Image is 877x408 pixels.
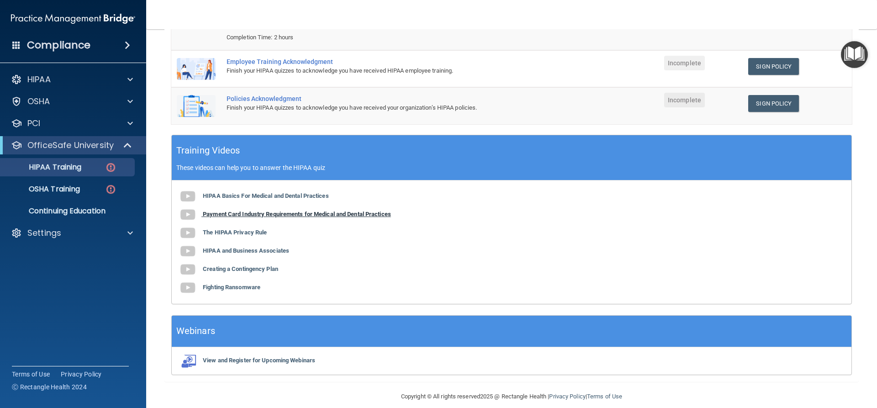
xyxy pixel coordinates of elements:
[12,370,50,379] a: Terms of Use
[11,228,133,238] a: Settings
[203,357,315,364] b: View and Register for Upcoming Webinars
[549,393,585,400] a: Privacy Policy
[176,323,215,339] h5: Webinars
[203,265,278,272] b: Creating a Contingency Plan
[176,143,240,159] h5: Training Videos
[6,185,80,194] p: OSHA Training
[176,164,847,171] p: These videos can help you to answer the HIPAA quiz
[179,206,197,224] img: gray_youtube_icon.38fcd6cc.png
[587,393,622,400] a: Terms of Use
[12,382,87,392] span: Ⓒ Rectangle Health 2024
[11,10,135,28] img: PMB logo
[227,65,548,76] div: Finish your HIPAA quizzes to acknowledge you have received HIPAA employee training.
[27,118,40,129] p: PCI
[105,162,116,173] img: danger-circle.6113f641.png
[203,247,289,254] b: HIPAA and Business Associates
[6,163,81,172] p: HIPAA Training
[11,140,132,151] a: OfficeSafe University
[179,354,197,368] img: webinarIcon.c7ebbf15.png
[27,140,114,151] p: OfficeSafe University
[105,184,116,195] img: danger-circle.6113f641.png
[841,41,868,68] button: Open Resource Center
[179,187,197,206] img: gray_youtube_icon.38fcd6cc.png
[179,260,197,279] img: gray_youtube_icon.38fcd6cc.png
[27,228,61,238] p: Settings
[203,284,260,291] b: Fighting Ransomware
[6,207,131,216] p: Continuing Education
[203,229,267,236] b: The HIPAA Privacy Rule
[27,74,51,85] p: HIPAA
[227,102,548,113] div: Finish your HIPAA quizzes to acknowledge you have received your organization’s HIPAA policies.
[11,118,133,129] a: PCI
[27,96,50,107] p: OSHA
[203,192,329,199] b: HIPAA Basics For Medical and Dental Practices
[11,96,133,107] a: OSHA
[179,224,197,242] img: gray_youtube_icon.38fcd6cc.png
[227,58,548,65] div: Employee Training Acknowledgment
[227,95,548,102] div: Policies Acknowledgment
[179,279,197,297] img: gray_youtube_icon.38fcd6cc.png
[179,242,197,260] img: gray_youtube_icon.38fcd6cc.png
[27,39,90,52] h4: Compliance
[227,32,548,43] div: Completion Time: 2 hours
[664,56,705,70] span: Incomplete
[203,211,391,217] b: Payment Card Industry Requirements for Medical and Dental Practices
[748,58,799,75] a: Sign Policy
[664,93,705,107] span: Incomplete
[11,74,133,85] a: HIPAA
[748,95,799,112] a: Sign Policy
[61,370,102,379] a: Privacy Policy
